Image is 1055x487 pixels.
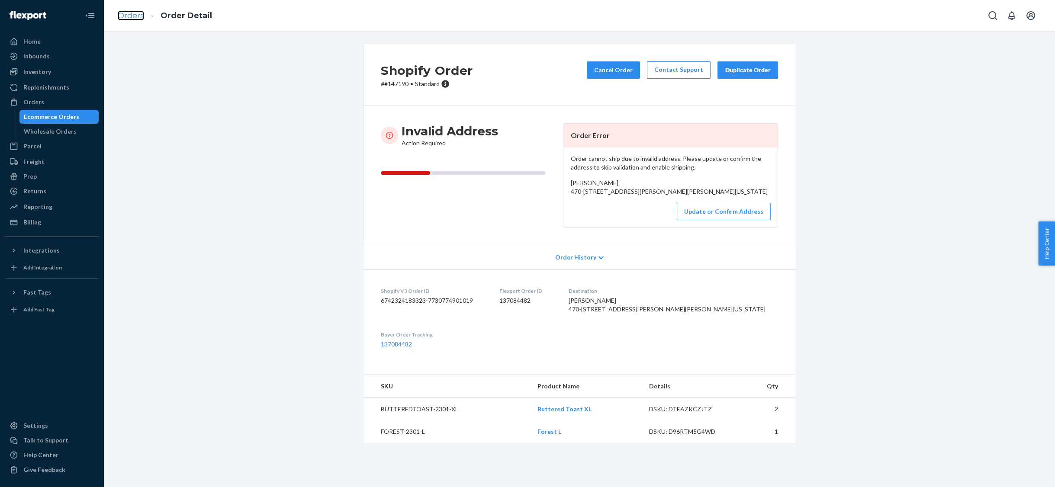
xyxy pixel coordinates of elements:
[537,428,561,435] a: Forest L
[5,419,99,433] a: Settings
[381,331,486,338] dt: Buyer Order Tracking
[569,287,778,295] dt: Destination
[23,172,37,181] div: Prep
[23,187,46,195] div: Returns
[570,179,767,195] span: [PERSON_NAME] 470-[STREET_ADDRESS][PERSON_NAME][PERSON_NAME][US_STATE]
[381,296,486,305] dd: 6742324183323-7730774901019
[5,49,99,63] a: Inbounds
[23,202,52,211] div: Reporting
[24,112,79,121] div: Ecommerce Orders
[1022,7,1039,24] button: Open account menu
[23,264,62,271] div: Add Integration
[415,80,440,87] span: Standard
[5,95,99,109] a: Orders
[402,123,498,139] h3: Invalid Address
[23,52,50,61] div: Inbounds
[537,405,592,413] a: Buttered Toast XL
[363,398,531,421] td: BUTTEREDTOAST-2301-XL
[410,80,413,87] span: •
[725,66,771,74] div: Duplicate Order
[19,125,99,138] a: Wholesale Orders
[381,80,473,88] p: # #147190
[363,375,531,398] th: SKU
[81,7,99,24] button: Close Navigation
[24,127,77,136] div: Wholesale Orders
[5,303,99,317] a: Add Fast Tag
[555,253,596,262] span: Order History
[23,157,45,166] div: Freight
[570,154,771,172] p: Order cannot ship due to invalid address. Please update or confirm the address to skip validation...
[23,37,41,46] div: Home
[1003,7,1020,24] button: Open notifications
[5,215,99,229] a: Billing
[23,421,48,430] div: Settings
[23,218,41,227] div: Billing
[19,110,99,124] a: Ecommerce Orders
[381,287,486,295] dt: Shopify V3 Order ID
[737,398,795,421] td: 2
[111,3,219,29] ol: breadcrumbs
[649,405,730,413] div: DSKU: DTEAZKCZJTZ
[23,306,55,313] div: Add Fast Tag
[5,184,99,198] a: Returns
[23,142,42,151] div: Parcel
[5,463,99,477] button: Give Feedback
[563,124,778,147] header: Order Error
[402,123,498,147] div: Action Required
[531,375,642,398] th: Product Name
[647,61,711,79] a: Contact Support
[642,375,737,398] th: Details
[10,11,46,20] img: Flexport logo
[5,448,99,462] a: Help Center
[5,200,99,214] a: Reporting
[5,65,99,79] a: Inventory
[587,61,640,79] button: Cancel Order
[23,451,58,459] div: Help Center
[5,433,99,447] a: Talk to Support
[23,67,51,76] div: Inventory
[677,203,771,220] button: Update or Confirm Address
[23,436,68,445] div: Talk to Support
[5,170,99,183] a: Prep
[381,61,473,80] h2: Shopify Order
[717,61,778,79] button: Duplicate Order
[23,246,60,255] div: Integrations
[5,139,99,153] a: Parcel
[569,297,766,313] span: [PERSON_NAME] 470-[STREET_ADDRESS][PERSON_NAME][PERSON_NAME][US_STATE]
[5,285,99,299] button: Fast Tags
[649,427,730,436] div: DSKU: D96RTM5G4WD
[23,288,51,297] div: Fast Tags
[499,296,555,305] dd: 137084482
[5,261,99,275] a: Add Integration
[5,35,99,48] a: Home
[161,11,212,20] a: Order Detail
[5,155,99,169] a: Freight
[23,98,44,106] div: Orders
[499,287,555,295] dt: Flexport Order ID
[984,7,1001,24] button: Open Search Box
[381,340,412,348] a: 137084482
[5,80,99,94] a: Replenishments
[737,420,795,443] td: 1
[118,11,144,20] a: Orders
[363,420,531,443] td: FOREST-2301-L
[23,465,65,474] div: Give Feedback
[1038,221,1055,266] button: Help Center
[737,375,795,398] th: Qty
[5,243,99,257] button: Integrations
[23,83,69,92] div: Replenishments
